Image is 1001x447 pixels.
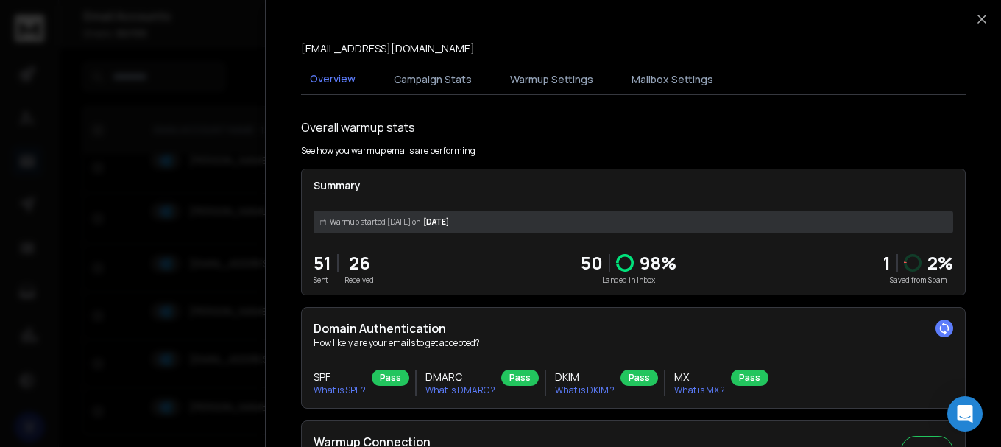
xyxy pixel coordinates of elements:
[314,178,953,193] p: Summary
[301,119,415,136] h1: Overall warmup stats
[314,275,331,286] p: Sent
[372,370,409,386] div: Pass
[314,337,953,349] p: How likely are your emails to get accepted?
[555,370,615,384] h3: DKIM
[947,396,983,432] div: Open Intercom Messenger
[620,370,658,386] div: Pass
[330,217,420,228] span: Warmup started [DATE] on
[623,63,722,96] button: Mailbox Settings
[883,275,953,286] p: Saved from Spam
[314,384,366,396] p: What is SPF ?
[425,384,495,396] p: What is DMARC ?
[581,251,603,275] p: 50
[314,251,331,275] p: 51
[501,370,539,386] div: Pass
[314,370,366,384] h3: SPF
[301,41,475,56] p: [EMAIL_ADDRESS][DOMAIN_NAME]
[501,63,602,96] button: Warmup Settings
[674,370,725,384] h3: MX
[301,63,364,96] button: Overview
[425,370,495,384] h3: DMARC
[674,384,725,396] p: What is MX ?
[581,275,676,286] p: Landed in Inbox
[385,63,481,96] button: Campaign Stats
[344,275,374,286] p: Received
[314,320,953,337] h2: Domain Authentication
[301,145,475,157] p: See how you warmup emails are performing
[731,370,768,386] div: Pass
[883,250,891,275] strong: 1
[314,211,953,233] div: [DATE]
[344,251,374,275] p: 26
[927,251,953,275] p: 2 %
[555,384,615,396] p: What is DKIM ?
[640,251,676,275] p: 98 %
